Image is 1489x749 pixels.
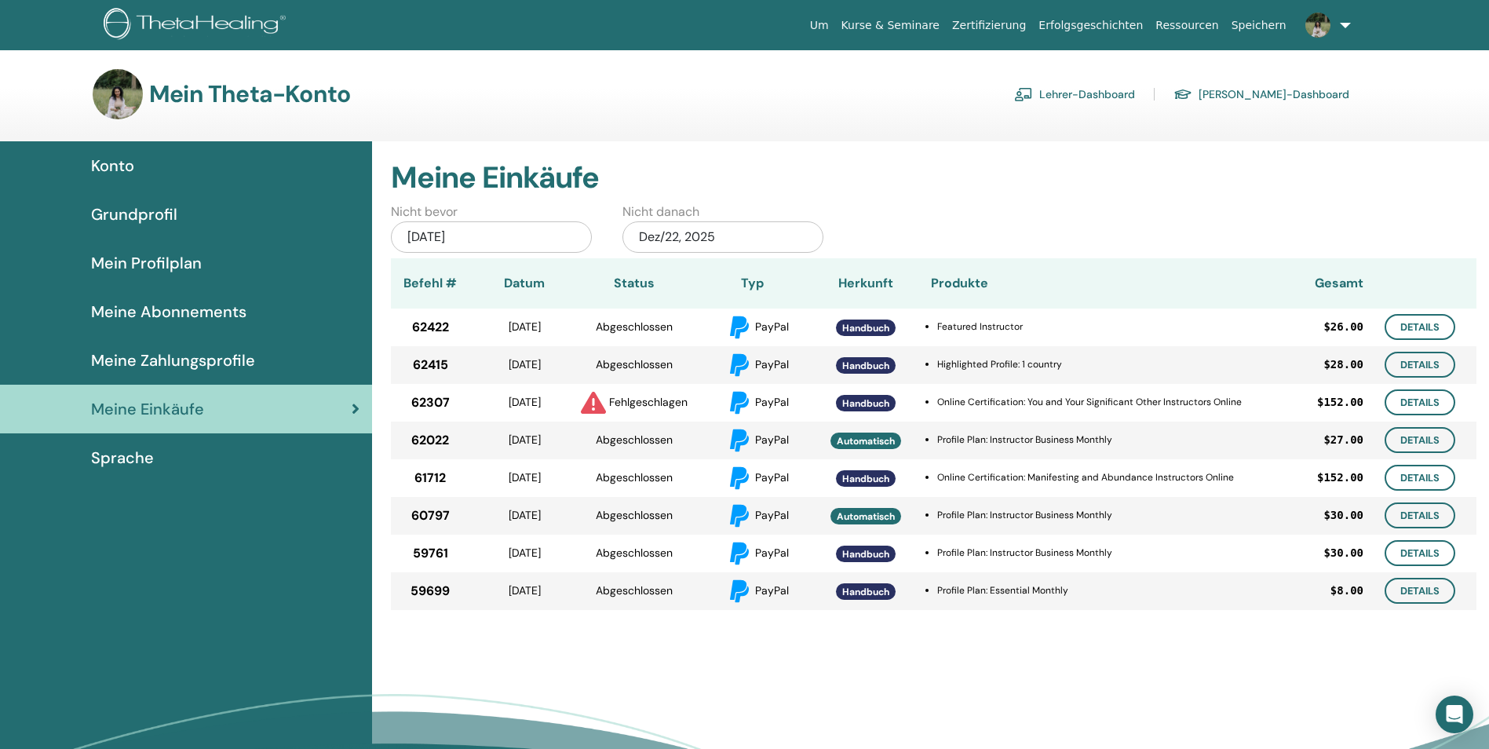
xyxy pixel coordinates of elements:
[149,80,350,108] h3: Mein Theta-Konto
[1014,82,1135,107] a: Lehrer-Dashboard
[596,357,673,371] span: Abgeschlossen
[411,582,450,601] span: 59699
[469,432,579,448] div: [DATE]
[1330,356,1363,373] span: 28.00
[579,258,689,309] th: Status
[91,203,177,226] span: Grundprofil
[727,503,752,528] img: paypal.svg
[413,544,448,563] span: 59761
[1317,394,1323,411] span: $
[837,435,895,448] span: Automatisch
[755,356,789,371] span: PayPal
[917,258,1261,309] th: Produkte
[689,258,815,309] th: Typ
[1330,583,1337,599] span: $
[596,583,673,597] span: Abgeschlossen
[1323,545,1330,561] span: $
[622,203,699,221] label: Nicht danach
[411,506,450,525] span: 60797
[596,508,673,522] span: Abgeschlossen
[755,545,789,559] span: PayPal
[91,397,204,421] span: Meine Einkäufe
[412,318,449,337] span: 62422
[755,507,789,521] span: PayPal
[91,349,255,372] span: Meine Zahlungsprofile
[1330,545,1363,561] span: 30.00
[1385,502,1455,528] a: Details
[469,545,579,561] div: [DATE]
[391,258,469,309] th: Befehl #
[937,395,1261,409] li: Online Certification: You and Your Significant Other Instructors Online
[91,154,134,177] span: Konto
[727,466,752,491] img: paypal.svg
[91,300,246,323] span: Meine Abonnements
[755,319,789,333] span: PayPal
[937,583,1261,597] li: Profile Plan: Essential Monthly
[1173,88,1192,101] img: graduation-cap.svg
[804,11,835,40] a: Um
[596,546,673,560] span: Abgeschlossen
[842,397,889,410] span: Handbuch
[937,433,1261,447] li: Profile Plan: Instructor Business Monthly
[727,315,752,340] img: paypal.svg
[469,507,579,524] div: [DATE]
[1330,507,1363,524] span: 30.00
[837,510,895,523] span: Automatisch
[1385,465,1455,491] a: Details
[596,433,673,447] span: Abgeschlossen
[755,583,789,597] span: PayPal
[1385,352,1455,378] a: Details
[413,356,448,374] span: 62415
[1323,394,1363,411] span: 152.00
[937,546,1261,560] li: Profile Plan: Instructor Business Monthly
[622,221,823,253] div: Dez/22, 2025
[937,320,1261,334] li: Featured Instructor
[842,322,889,334] span: Handbuch
[937,470,1261,484] li: Online Certification: Manifesting and Abundance Instructors Online
[411,393,450,412] span: 62307
[1385,427,1455,453] a: Details
[1323,356,1330,373] span: $
[727,353,752,378] img: paypal.svg
[1337,583,1363,599] span: 8.00
[93,69,143,119] img: default.jpg
[469,583,579,599] div: [DATE]
[842,586,889,598] span: Handbuch
[91,446,154,469] span: Sprache
[755,432,789,446] span: PayPal
[411,431,449,450] span: 62022
[1385,389,1455,415] a: Details
[727,579,752,604] img: paypal.svg
[1385,540,1455,566] a: Details
[1317,469,1323,486] span: $
[842,548,889,561] span: Handbuch
[391,160,1476,196] h2: Meine Einkäufe
[815,258,917,309] th: Herkunft
[1305,13,1330,38] img: default.jpg
[1032,11,1149,40] a: Erfolgsgeschichten
[842,473,889,485] span: Handbuch
[835,11,946,40] a: Kurse & Seminare
[1436,696,1473,733] div: Open Intercom Messenger
[1149,11,1224,40] a: Ressourcen
[946,11,1032,40] a: Zertifizierung
[596,470,673,484] span: Abgeschlossen
[1323,469,1363,486] span: 152.00
[1323,319,1330,335] span: $
[581,390,606,415] img: triangle-exclamation-solid.svg
[937,508,1261,522] li: Profile Plan: Instructor Business Monthly
[727,428,752,453] img: paypal.svg
[91,251,202,275] span: Mein Profilplan
[842,360,889,372] span: Handbuch
[1173,82,1349,107] a: [PERSON_NAME]-Dashboard
[596,320,673,334] span: Abgeschlossen
[1385,578,1455,604] a: Details
[391,221,592,253] div: [DATE]
[1385,314,1455,340] a: Details
[609,394,688,408] span: Fehlgeschlagen
[391,203,458,221] label: Nicht bevor
[1323,432,1330,448] span: $
[104,8,291,43] img: logo.png
[469,356,579,373] div: [DATE]
[755,394,789,408] span: PayPal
